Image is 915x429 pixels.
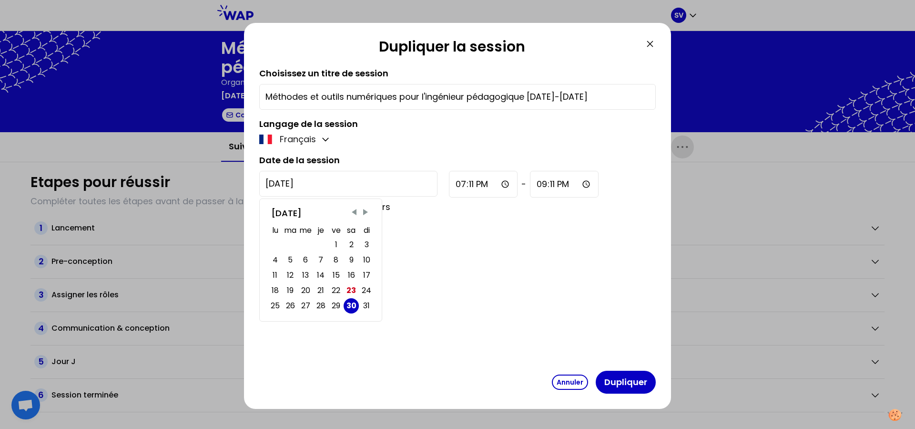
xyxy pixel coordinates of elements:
[303,253,308,267] div: 6
[313,268,328,283] div: Thu Aug 14 2025
[273,269,277,282] div: 11
[328,252,344,268] div: Fri Aug 08 2025
[298,224,313,237] span: me
[313,252,328,268] div: Thu Aug 07 2025
[259,154,340,166] label: Date de la session
[286,299,295,313] div: 26
[283,283,298,298] div: Tue Aug 19 2025
[348,269,355,282] div: 16
[273,253,278,267] div: 4
[359,224,374,237] span: di
[298,268,313,283] div: Wed Aug 13 2025
[359,298,374,314] div: Sun Aug 31 2025
[344,298,359,314] div: Sat Aug 30 2025
[359,268,374,283] div: Sun Aug 17 2025
[344,224,359,237] span: sa
[271,207,370,220] div: [DATE]
[267,283,283,298] div: Mon Aug 18 2025
[287,269,294,282] div: 12
[283,252,298,268] div: Tue Aug 05 2025
[344,283,359,298] div: Sat Aug 23 2025
[298,252,313,268] div: Wed Aug 06 2025
[313,224,328,237] span: je
[287,284,294,297] div: 19
[267,224,283,237] span: lu
[344,268,359,283] div: Sat Aug 16 2025
[361,208,370,217] span: Next Month
[333,269,340,282] div: 15
[346,299,356,313] div: 30
[349,253,354,267] div: 9
[267,298,283,314] div: Mon Aug 25 2025
[301,299,310,313] div: 27
[280,133,316,146] p: Français
[521,178,526,191] span: -
[335,238,337,251] div: 1
[363,269,370,282] div: 17
[332,299,340,313] div: 29
[272,284,279,297] div: 18
[283,268,298,283] div: Tue Aug 12 2025
[316,299,325,313] div: 28
[302,269,309,282] div: 13
[283,298,298,314] div: Tue Aug 26 2025
[259,38,644,59] h2: Dupliquer la session
[328,283,344,298] div: Fri Aug 22 2025
[317,269,325,282] div: 14
[363,253,370,267] div: 10
[313,298,328,314] div: Thu Aug 28 2025
[346,284,356,297] div: 23
[344,237,359,252] div: Sat Aug 02 2025
[328,237,344,252] div: Fri Aug 01 2025
[362,284,371,297] div: 24
[317,284,324,297] div: 21
[349,238,354,251] div: 2
[882,403,908,427] button: Manage your preferences about cookies
[365,238,369,251] div: 3
[363,299,370,313] div: 31
[259,171,437,197] input: YYYY-M-D
[301,284,310,297] div: 20
[359,283,374,298] div: Sun Aug 24 2025
[596,371,656,394] button: Dupliquer
[328,298,344,314] div: Fri Aug 29 2025
[328,268,344,283] div: Fri Aug 15 2025
[332,284,340,297] div: 22
[271,299,280,313] div: 25
[298,283,313,298] div: Wed Aug 20 2025
[318,253,323,267] div: 7
[259,118,358,130] label: Langage de la session
[267,268,283,283] div: Mon Aug 11 2025
[328,224,344,237] span: ve
[359,252,374,268] div: Sun Aug 10 2025
[334,253,338,267] div: 8
[288,253,293,267] div: 5
[344,252,359,268] div: Sat Aug 09 2025
[359,237,374,252] div: Sun Aug 03 2025
[298,298,313,314] div: Wed Aug 27 2025
[283,224,298,237] span: ma
[267,252,283,268] div: Mon Aug 04 2025
[313,283,328,298] div: Thu Aug 21 2025
[259,67,388,79] label: Choisissez un titre de session
[552,375,588,390] button: Annuler
[349,208,359,217] span: Previous Month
